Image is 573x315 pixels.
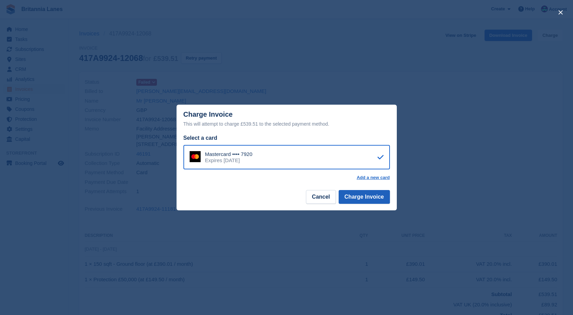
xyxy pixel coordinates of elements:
[190,151,201,162] img: Mastercard Logo
[183,111,390,128] div: Charge Invoice
[339,190,390,204] button: Charge Invoice
[183,120,390,128] div: This will attempt to charge £539.51 to the selected payment method.
[555,7,566,18] button: close
[205,157,253,164] div: Expires [DATE]
[306,190,336,204] button: Cancel
[357,175,390,180] a: Add a new card
[205,151,253,157] div: Mastercard •••• 7920
[183,134,390,142] div: Select a card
